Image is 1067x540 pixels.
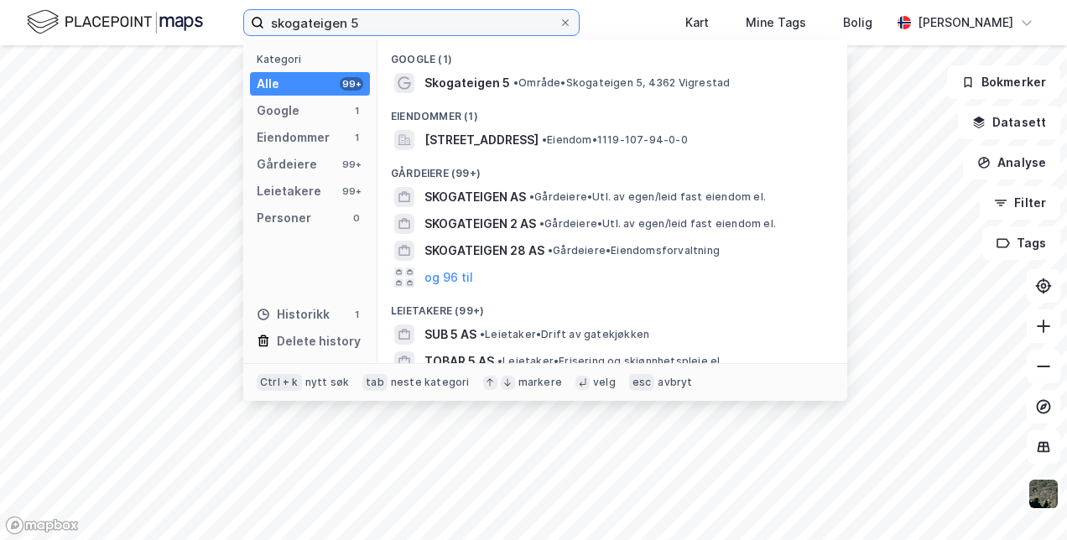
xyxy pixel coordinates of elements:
div: 99+ [340,158,363,171]
span: Gårdeiere • Utl. av egen/leid fast eiendom el. [539,217,776,231]
button: Filter [980,186,1060,220]
button: Analyse [963,146,1060,179]
div: Google [257,101,299,121]
span: [STREET_ADDRESS] [424,130,539,150]
div: Alle [257,74,279,94]
span: SUB 5 AS [424,325,476,345]
button: Datasett [958,106,1060,139]
iframe: Chat Widget [983,460,1067,540]
span: Gårdeiere • Utl. av egen/leid fast eiendom el. [529,190,766,204]
span: Leietaker • Drift av gatekjøkken [480,328,649,341]
span: • [539,217,544,230]
div: Historikk [257,304,330,325]
img: logo.f888ab2527a4732fd821a326f86c7f29.svg [27,8,203,37]
span: SKOGATEIGEN 28 AS [424,241,544,261]
div: 1 [350,308,363,321]
span: • [497,355,502,367]
span: SKOGATEIGEN AS [424,187,526,207]
a: Mapbox homepage [5,516,79,535]
span: SKOGATEIGEN 2 AS [424,214,536,234]
div: 0 [350,211,363,225]
span: Leietaker • Frisering og skjønnhetspleie el. [497,355,723,368]
div: 1 [350,131,363,144]
div: esc [629,374,655,391]
div: Bolig [843,13,872,33]
button: Tags [982,226,1060,260]
button: Bokmerker [947,65,1060,99]
span: Skogateigen 5 [424,73,510,93]
span: • [529,190,534,203]
div: Kategori [257,53,370,65]
input: Søk på adresse, matrikkel, gårdeiere, leietakere eller personer [264,10,559,35]
div: nytt søk [305,376,350,389]
div: Kart [685,13,709,33]
div: Ctrl + k [257,374,302,391]
span: Gårdeiere • Eiendomsforvaltning [548,244,720,257]
span: TOBAR 5 AS [424,351,494,371]
div: Eiendommer (1) [377,96,847,127]
div: Gårdeiere [257,154,317,174]
div: Eiendommer [257,127,330,148]
div: Gårdeiere (99+) [377,153,847,184]
div: Google (1) [377,39,847,70]
div: Leietakere [257,181,321,201]
div: tab [362,374,388,391]
span: Område • Skogateigen 5, 4362 Vigrestad [513,76,730,90]
div: Delete history [277,331,361,351]
span: • [480,328,485,340]
div: Personer [257,208,311,228]
span: • [548,244,553,257]
span: • [513,76,518,89]
div: velg [593,376,616,389]
div: 99+ [340,184,363,198]
div: avbryt [658,376,692,389]
span: • [542,133,547,146]
div: 1 [350,104,363,117]
div: Kontrollprogram for chat [983,460,1067,540]
div: 99+ [340,77,363,91]
button: og 96 til [424,267,473,288]
div: markere [518,376,562,389]
span: Eiendom • 1119-107-94-0-0 [542,133,688,147]
div: [PERSON_NAME] [918,13,1013,33]
div: Leietakere (99+) [377,291,847,321]
div: Mine Tags [746,13,806,33]
div: neste kategori [391,376,470,389]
